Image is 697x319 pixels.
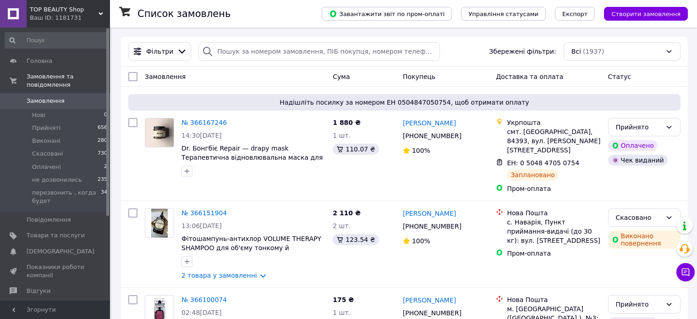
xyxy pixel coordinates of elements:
[333,73,350,80] span: Cума
[507,295,600,304] div: Нова Пошта
[401,220,463,233] div: [PHONE_NUMBER]
[333,144,379,155] div: 110.07 ₴
[132,98,677,107] span: Надішліть посилку за номером ЕН 0504847050754, щоб отримати оплату
[507,208,600,218] div: Нова Пошта
[181,222,222,229] span: 13:06[DATE]
[595,10,688,17] a: Створити замовлення
[333,309,351,316] span: 1 шт.
[104,111,107,119] span: 0
[329,10,445,18] span: Завантажити звіт по пром-оплаті
[333,296,354,303] span: 175 ₴
[98,137,107,145] span: 280
[507,159,579,167] span: ЕН: 0 5048 4705 0754
[496,73,563,80] span: Доставка та оплата
[507,169,559,180] div: Заплановано
[507,218,600,245] div: с. Наварія, Пункт приймання-видачі (до 30 кг): вул. [STREET_ADDRESS]
[32,189,101,205] span: перезвонить , когда будет
[181,272,257,279] a: 2 товара у замовленні
[98,150,107,158] span: 730
[333,234,379,245] div: 123.54 ₴
[555,7,595,21] button: Експорт
[507,127,600,155] div: смт. [GEOGRAPHIC_DATA], 84393, вул. [PERSON_NAME][STREET_ADDRESS]
[507,184,600,193] div: Пром-оплата
[608,140,658,151] div: Оплачено
[333,119,361,126] span: 1 880 ₴
[146,47,173,56] span: Фільтри
[608,155,668,166] div: Чек виданий
[181,309,222,316] span: 02:48[DATE]
[32,111,45,119] span: Нові
[98,124,107,132] span: 656
[27,73,110,89] span: Замовлення та повідомлення
[32,163,61,171] span: Оплачені
[604,7,688,21] button: Створити замовлення
[322,7,452,21] button: Завантажити звіт по пром-оплаті
[32,137,60,145] span: Виконані
[27,216,71,224] span: Повідомлення
[30,14,110,22] div: Ваш ID: 1181731
[468,11,538,17] span: Управління статусами
[608,230,681,249] div: Виконано повернення
[32,150,63,158] span: Скасовані
[137,8,231,19] h1: Список замовлень
[412,237,430,245] span: 100%
[27,57,52,65] span: Головна
[27,287,50,295] span: Відгуки
[403,118,456,128] a: [PERSON_NAME]
[461,7,546,21] button: Управління статусами
[181,209,227,217] a: № 366151904
[151,209,167,237] img: Фото товару
[616,213,662,223] div: Скасовано
[401,129,463,142] div: [PHONE_NUMBER]
[32,176,82,184] span: не дозвонились
[611,11,681,17] span: Створити замовлення
[608,73,631,80] span: Статус
[333,209,361,217] span: 2 110 ₴
[98,176,107,184] span: 235
[571,47,581,56] span: Всі
[403,209,456,218] a: [PERSON_NAME]
[562,11,588,17] span: Експорт
[403,73,435,80] span: Покупець
[32,124,60,132] span: Прийняті
[616,299,662,309] div: Прийнято
[145,118,174,147] img: Фото товару
[145,73,186,80] span: Замовлення
[181,235,321,261] a: Фітошампунь-антихлор VOLUME THERAPY SHAMPOO для об'єму тонкому й ослабленому волоссю,400 мл
[616,122,662,132] div: Прийнято
[101,189,107,205] span: 34
[27,231,85,240] span: Товари та послуги
[507,249,600,258] div: Пром-оплата
[30,6,99,14] span: TOP BEAUTY Shop
[489,47,556,56] span: Збережені фільтри:
[412,147,430,154] span: 100%
[145,208,174,238] a: Фото товару
[27,263,85,280] span: Показники роботи компанії
[181,119,227,126] a: № 366167246
[403,296,456,305] a: [PERSON_NAME]
[583,48,604,55] span: (1937)
[27,247,94,256] span: [DEMOGRAPHIC_DATA]
[676,263,695,281] button: Чат з покупцем
[333,132,351,139] span: 1 шт.
[333,222,351,229] span: 2 шт.
[198,42,440,61] input: Пошук за номером замовлення, ПІБ покупця, номером телефону, Email, номером накладної
[27,97,65,105] span: Замовлення
[181,132,222,139] span: 14:30[DATE]
[507,118,600,127] div: Укрпошта
[104,163,107,171] span: 2
[5,32,108,49] input: Пошук
[181,145,323,170] a: Dr. Бонгбіє Repair — drapy mask Терапевтична відновлювальна маска для волосся, 500 мл
[181,296,227,303] a: № 366100074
